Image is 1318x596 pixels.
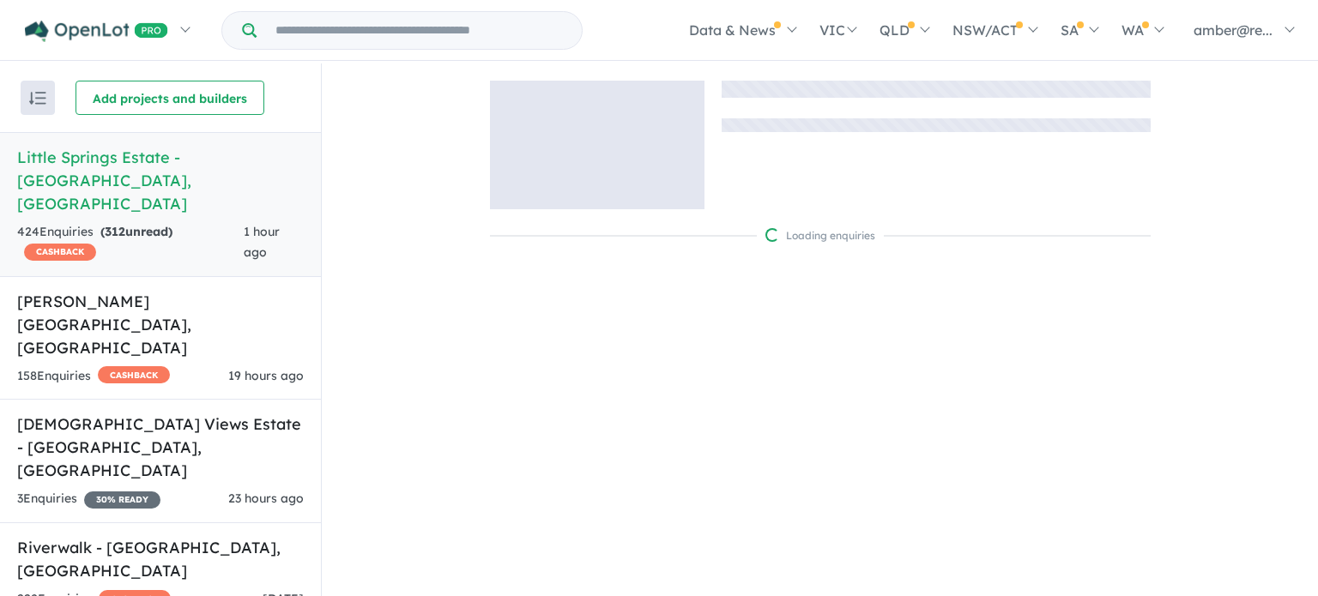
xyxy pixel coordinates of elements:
[1194,21,1273,39] span: amber@re...
[24,244,96,261] span: CASHBACK
[17,366,170,387] div: 158 Enquir ies
[17,536,304,582] h5: Riverwalk - [GEOGRAPHIC_DATA] , [GEOGRAPHIC_DATA]
[17,489,160,509] div: 3 Enquir ies
[17,222,244,263] div: 424 Enquir ies
[17,146,304,215] h5: Little Springs Estate - [GEOGRAPHIC_DATA] , [GEOGRAPHIC_DATA]
[17,290,304,359] h5: [PERSON_NAME][GEOGRAPHIC_DATA] , [GEOGRAPHIC_DATA]
[228,368,304,383] span: 19 hours ago
[29,92,46,105] img: sort.svg
[244,224,280,260] span: 1 hour ago
[17,412,304,482] h5: [DEMOGRAPHIC_DATA] Views Estate - [GEOGRAPHIC_DATA] , [GEOGRAPHIC_DATA]
[25,21,168,42] img: Openlot PRO Logo White
[260,12,578,49] input: Try estate name, suburb, builder or developer
[105,224,125,239] span: 312
[100,224,172,239] strong: ( unread)
[84,491,160,509] span: 30 % READY
[76,81,264,115] button: Add projects and builders
[765,227,875,244] div: Loading enquiries
[228,491,304,506] span: 23 hours ago
[98,366,170,383] span: CASHBACK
